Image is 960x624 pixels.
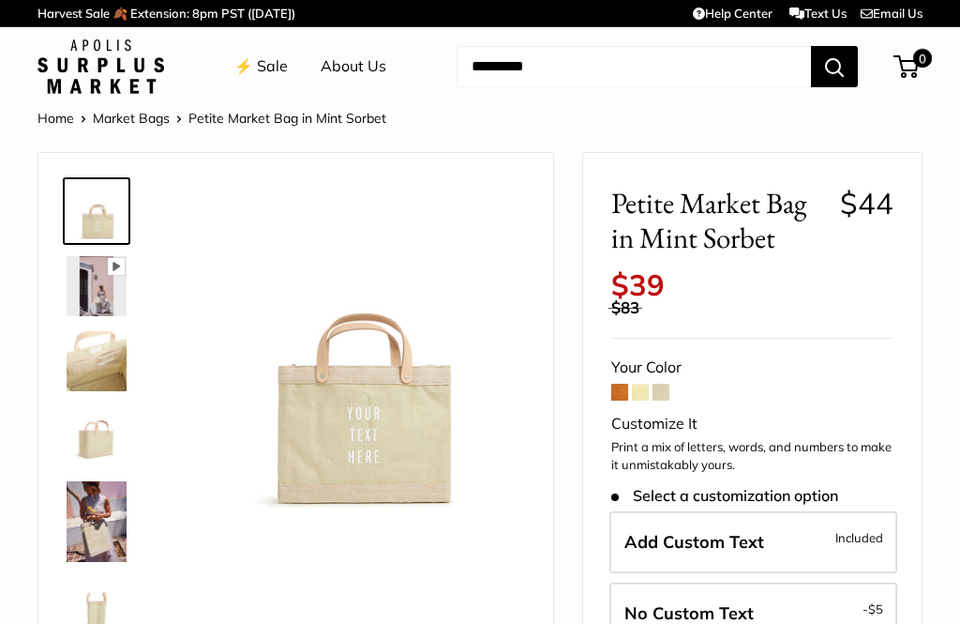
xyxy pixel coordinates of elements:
[895,55,919,78] a: 0
[913,49,932,68] span: 0
[67,256,127,316] img: Petite Market Bag in Mint Sorbet
[63,478,130,566] a: Petite Market Bag in Mint Sorbet
[611,438,893,475] p: Print a mix of letters, words, and numbers to make it unmistakably yours.
[811,46,858,87] button: Search
[611,410,893,438] div: Customize It
[862,598,883,620] span: -
[693,6,772,21] a: Help Center
[611,297,639,317] span: $83
[188,110,386,127] span: Petite Market Bag in Mint Sorbet
[609,511,897,573] label: Add Custom Text
[789,6,847,21] a: Text Us
[868,601,883,616] span: $5
[457,46,811,87] input: Search...
[37,110,74,127] a: Home
[611,487,837,505] span: Select a customization option
[611,266,665,303] span: $39
[37,39,164,94] img: Apolis: Surplus Market
[611,186,825,255] span: Petite Market Bag in Mint Sorbet
[624,531,764,553] span: Add Custom Text
[67,181,127,241] img: Petite Market Bag in Mint Sorbet
[321,53,386,81] a: About Us
[611,354,893,382] div: Your Color
[67,481,127,562] img: Petite Market Bag in Mint Sorbet
[840,185,893,221] span: $44
[63,177,130,245] a: Petite Market Bag in Mint Sorbet
[93,110,170,127] a: Market Bags
[861,6,922,21] a: Email Us
[67,406,127,466] img: Petite Market Bag in Mint Sorbet
[234,53,288,81] a: ⚡️ Sale
[835,526,883,549] span: Included
[37,106,386,130] nav: Breadcrumb
[63,403,130,470] a: Petite Market Bag in Mint Sorbet
[67,331,127,391] img: Petite Market Bag in Mint Sorbet
[188,181,525,518] img: Petite Market Bag in Mint Sorbet
[63,252,130,320] a: Petite Market Bag in Mint Sorbet
[63,327,130,395] a: Petite Market Bag in Mint Sorbet
[624,602,754,624] span: No Custom Text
